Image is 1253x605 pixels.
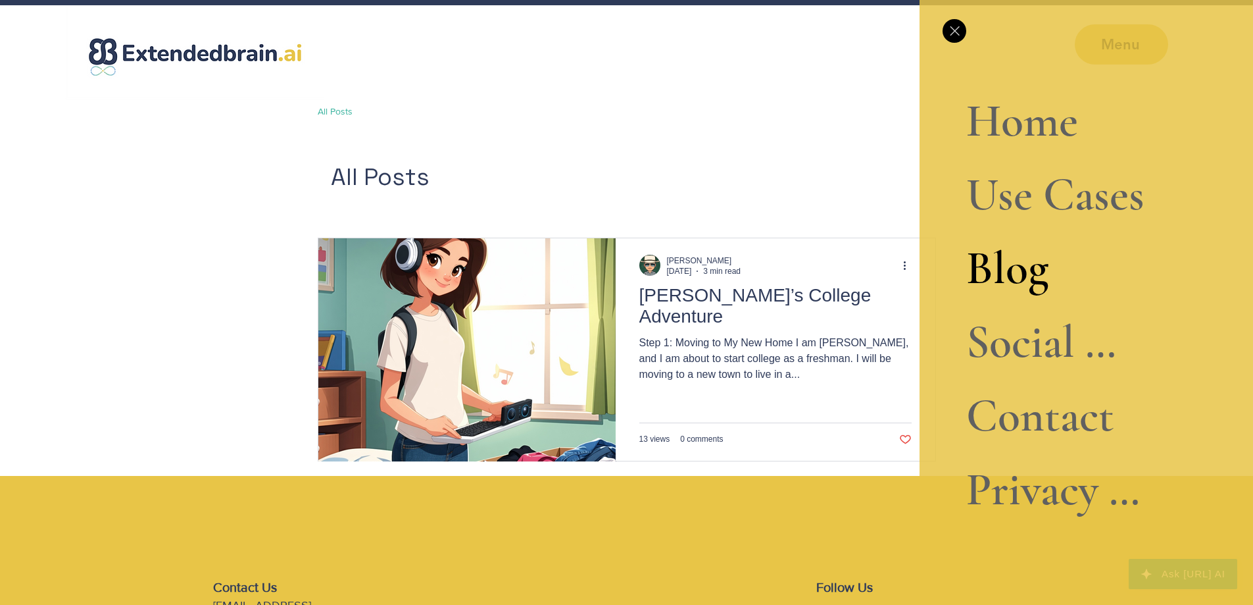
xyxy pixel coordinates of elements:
a: Use Cases [966,158,1144,232]
a: Contact [966,379,1144,453]
a: Privacy Policy [966,453,1144,527]
nav: Site [966,84,1144,527]
a: Blog [966,232,1144,305]
a: Home [966,84,1144,158]
a: Social Narrative [966,305,1144,379]
button: Close [943,19,966,43]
